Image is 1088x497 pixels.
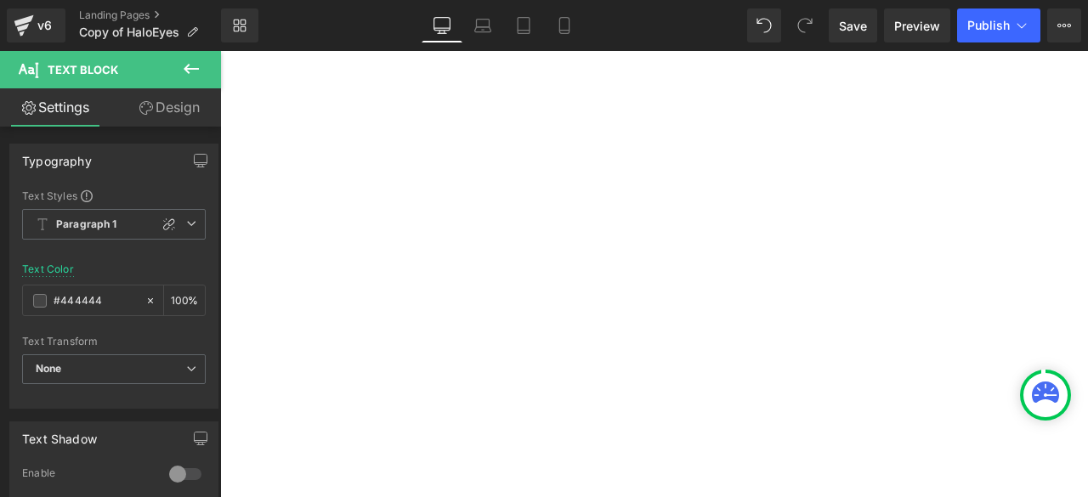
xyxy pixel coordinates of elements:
[79,8,221,22] a: Landing Pages
[788,8,822,42] button: Redo
[22,144,92,168] div: Typography
[747,8,781,42] button: Undo
[22,263,74,275] div: Text Color
[894,17,940,35] span: Preview
[462,8,503,42] a: Laptop
[48,63,118,76] span: Text Block
[544,8,585,42] a: Mobile
[422,8,462,42] a: Desktop
[54,291,137,310] input: Color
[164,285,205,315] div: %
[967,19,1010,32] span: Publish
[79,25,179,39] span: Copy of HaloEyes
[22,336,206,347] div: Text Transform
[7,8,65,42] a: v6
[884,8,950,42] a: Preview
[1047,8,1081,42] button: More
[839,17,867,35] span: Save
[34,14,55,37] div: v6
[22,189,206,202] div: Text Styles
[114,88,224,127] a: Design
[957,8,1040,42] button: Publish
[503,8,544,42] a: Tablet
[221,8,258,42] a: New Library
[56,217,117,232] b: Paragraph 1
[22,422,97,446] div: Text Shadow
[22,466,152,484] div: Enable
[36,362,62,375] b: None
